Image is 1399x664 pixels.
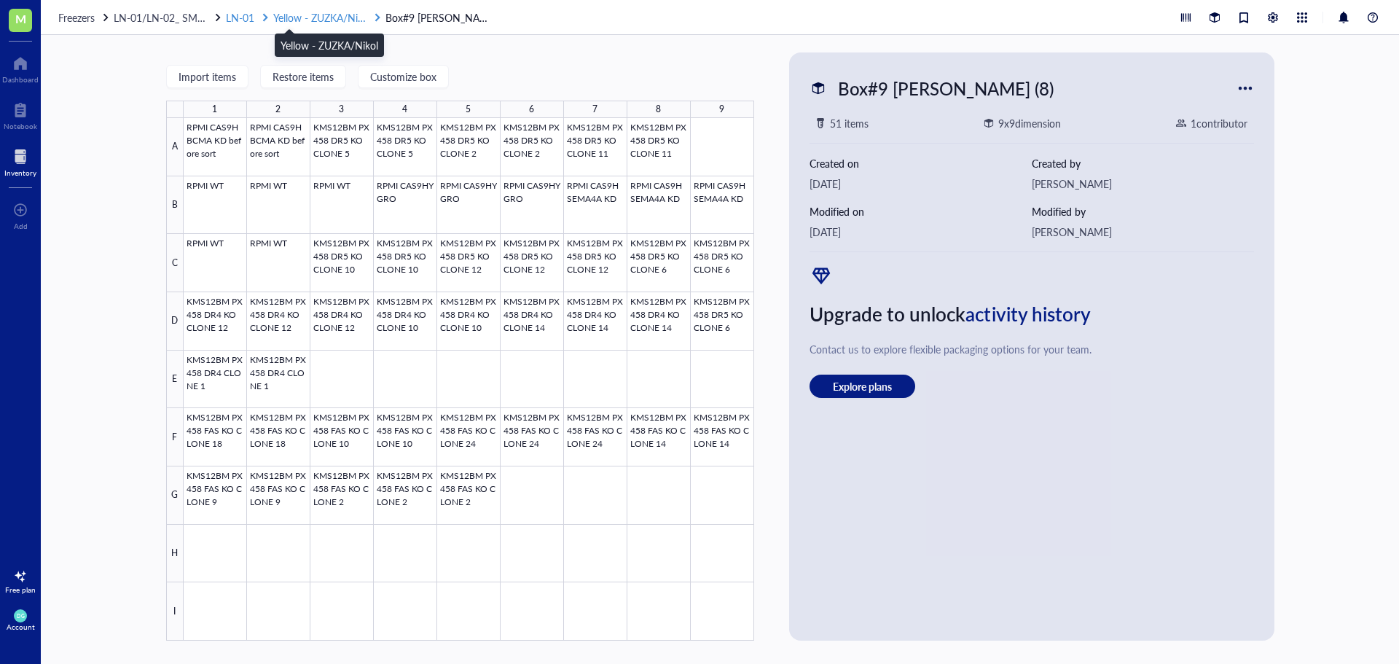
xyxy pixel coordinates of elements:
[592,100,597,119] div: 7
[166,582,184,641] div: I
[166,292,184,351] div: D
[260,65,346,88] button: Restore items
[2,75,39,84] div: Dashboard
[15,9,26,28] span: M
[14,222,28,230] div: Add
[810,176,1032,192] div: [DATE]
[275,100,281,119] div: 2
[810,299,1254,329] div: Upgrade to unlock
[281,37,378,53] div: Yellow - ZUZKA/Nikol
[833,380,892,393] span: Explore plans
[273,10,371,25] span: Yellow - ZUZKA/Nikol
[179,71,236,82] span: Import items
[810,203,1032,219] div: Modified on
[1032,224,1254,240] div: [PERSON_NAME]
[402,100,407,119] div: 4
[212,100,217,119] div: 1
[2,52,39,84] a: Dashboard
[166,351,184,409] div: E
[4,145,36,177] a: Inventory
[166,525,184,583] div: H
[370,71,436,82] span: Customize box
[830,115,869,131] div: 51 items
[810,375,915,398] button: Explore plans
[965,300,1091,327] span: activity history
[466,100,471,119] div: 5
[114,9,223,26] a: LN-01/LN-02_ SMALL/BIG STORAGE ROOM
[4,168,36,177] div: Inventory
[226,10,254,25] span: LN-01
[998,115,1061,131] div: 9 x 9 dimension
[58,9,111,26] a: Freezers
[166,118,184,176] div: A
[1032,203,1254,219] div: Modified by
[810,155,1032,171] div: Created on
[656,100,661,119] div: 8
[1191,115,1247,131] div: 1 contributor
[810,224,1032,240] div: [DATE]
[7,622,35,631] div: Account
[1032,155,1254,171] div: Created by
[385,9,495,26] a: Box#9 [PERSON_NAME] (8)
[226,9,383,26] a: LN-01Yellow - ZUZKA/Nikol
[58,10,95,25] span: Freezers
[810,375,1254,398] a: Explore plans
[810,341,1254,357] div: Contact us to explore flexible packaging options for your team.
[166,176,184,235] div: B
[17,613,24,619] span: DG
[831,73,1060,103] div: Box#9 [PERSON_NAME] (8)
[166,65,248,88] button: Import items
[529,100,534,119] div: 6
[719,100,724,119] div: 9
[339,100,344,119] div: 3
[4,122,37,130] div: Notebook
[1032,176,1254,192] div: [PERSON_NAME]
[358,65,449,88] button: Customize box
[166,408,184,466] div: F
[273,71,334,82] span: Restore items
[114,10,319,25] span: LN-01/LN-02_ SMALL/BIG STORAGE ROOM
[4,98,37,130] a: Notebook
[5,585,36,594] div: Free plan
[166,466,184,525] div: G
[166,234,184,292] div: C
